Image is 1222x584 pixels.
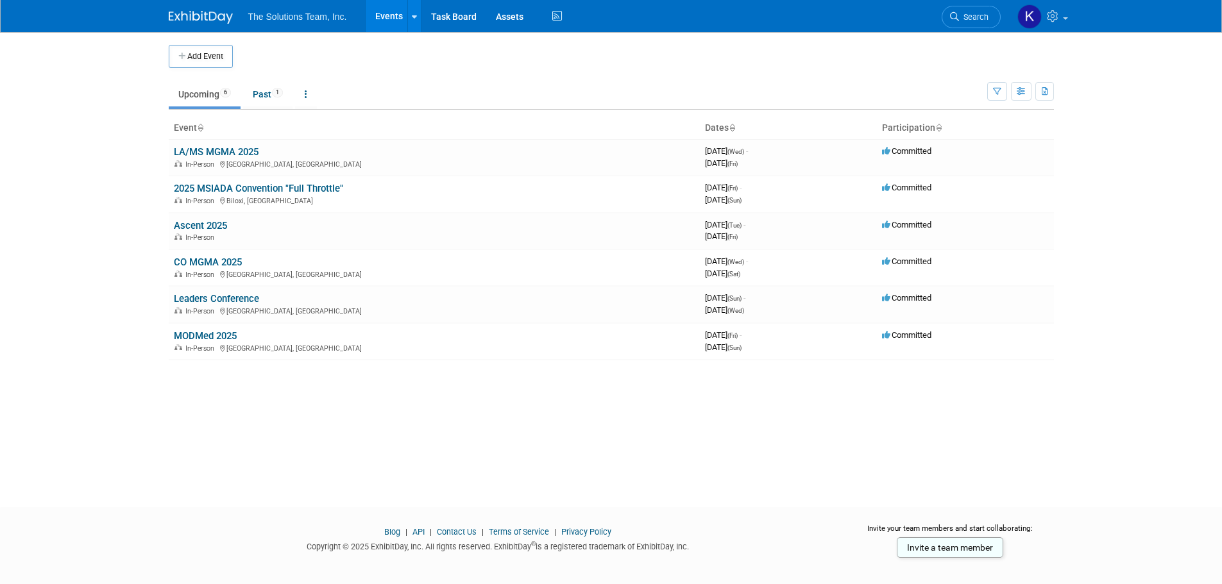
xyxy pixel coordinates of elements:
[174,307,182,313] img: In-Person Event
[174,342,695,353] div: [GEOGRAPHIC_DATA], [GEOGRAPHIC_DATA]
[1017,4,1042,29] img: Kaelon Harris
[700,117,877,139] th: Dates
[727,185,738,192] span: (Fri)
[220,88,231,97] span: 6
[705,256,748,266] span: [DATE]
[727,307,744,314] span: (Wed)
[185,233,218,242] span: In-Person
[412,527,425,537] a: API
[185,307,218,315] span: In-Person
[743,220,745,229] span: -
[705,231,738,241] span: [DATE]
[437,527,477,537] a: Contact Us
[174,305,695,315] div: [GEOGRAPHIC_DATA], [GEOGRAPHIC_DATA]
[705,305,744,315] span: [DATE]
[427,527,435,537] span: |
[882,183,931,192] span: Committed
[727,258,744,265] span: (Wed)
[169,11,233,24] img: ExhibitDay
[561,527,611,537] a: Privacy Policy
[174,220,227,231] a: Ascent 2025
[174,146,259,158] a: LA/MS MGMA 2025
[174,195,695,205] div: Biloxi, [GEOGRAPHIC_DATA]
[384,527,400,537] a: Blog
[897,537,1003,558] a: Invite a team member
[169,117,700,139] th: Event
[705,146,748,156] span: [DATE]
[729,122,735,133] a: Sort by Start Date
[243,82,293,106] a: Past1
[959,12,989,22] span: Search
[705,195,742,204] span: [DATE]
[743,293,745,303] span: -
[705,183,742,192] span: [DATE]
[174,330,237,342] a: MODMed 2025
[727,160,738,167] span: (Fri)
[174,233,182,240] img: In-Person Event
[185,160,218,169] span: In-Person
[185,197,218,205] span: In-Person
[877,117,1054,139] th: Participation
[705,342,742,352] span: [DATE]
[551,527,559,537] span: |
[705,269,740,278] span: [DATE]
[705,158,738,168] span: [DATE]
[882,220,931,229] span: Committed
[727,222,742,229] span: (Tue)
[174,269,695,279] div: [GEOGRAPHIC_DATA], [GEOGRAPHIC_DATA]
[705,220,745,229] span: [DATE]
[847,523,1054,542] div: Invite your team members and start collaborating:
[174,158,695,169] div: [GEOGRAPHIC_DATA], [GEOGRAPHIC_DATA]
[248,12,347,22] span: The Solutions Team, Inc.
[740,330,742,340] span: -
[727,271,740,278] span: (Sat)
[705,330,742,340] span: [DATE]
[727,197,742,204] span: (Sun)
[746,146,748,156] span: -
[272,88,283,97] span: 1
[882,330,931,340] span: Committed
[882,146,931,156] span: Committed
[727,332,738,339] span: (Fri)
[882,256,931,266] span: Committed
[942,6,1001,28] a: Search
[935,122,942,133] a: Sort by Participation Type
[746,256,748,266] span: -
[705,293,745,303] span: [DATE]
[174,293,259,305] a: Leaders Conference
[727,233,738,240] span: (Fri)
[740,183,742,192] span: -
[882,293,931,303] span: Committed
[174,183,343,194] a: 2025 MSIADA Convention "Full Throttle"
[185,271,218,279] span: In-Person
[169,45,233,68] button: Add Event
[174,256,242,268] a: CO MGMA 2025
[185,344,218,353] span: In-Person
[402,527,411,537] span: |
[169,538,828,553] div: Copyright © 2025 ExhibitDay, Inc. All rights reserved. ExhibitDay is a registered trademark of Ex...
[727,295,742,302] span: (Sun)
[169,82,241,106] a: Upcoming6
[174,160,182,167] img: In-Person Event
[174,344,182,351] img: In-Person Event
[479,527,487,537] span: |
[174,197,182,203] img: In-Person Event
[727,148,744,155] span: (Wed)
[174,271,182,277] img: In-Person Event
[727,344,742,351] span: (Sun)
[489,527,549,537] a: Terms of Service
[197,122,203,133] a: Sort by Event Name
[531,540,536,547] sup: ®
